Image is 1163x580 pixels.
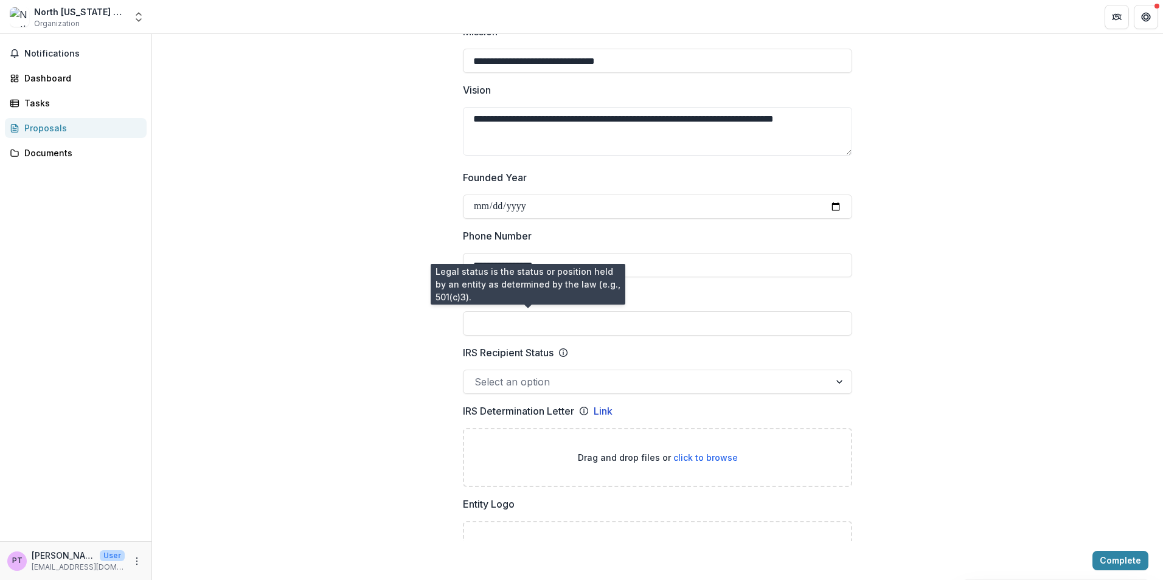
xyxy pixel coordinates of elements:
button: Open entity switcher [130,5,147,29]
p: [EMAIL_ADDRESS][DOMAIN_NAME] [32,562,125,573]
a: Dashboard [5,68,147,88]
p: Legal Status [463,287,519,302]
div: Proposals [24,122,137,134]
p: User [100,550,125,561]
a: Documents [5,143,147,163]
div: Dashboard [24,72,137,85]
a: Link [594,404,613,418]
button: Get Help [1134,5,1158,29]
a: Proposals [5,118,147,138]
p: Vision [463,83,491,97]
p: IRS Recipient Status [463,345,554,360]
div: North [US_STATE] Care INC [34,5,125,18]
p: Phone Number [463,229,532,243]
div: Pamela Tollett [12,557,23,565]
p: IRS Determination Letter [463,404,574,418]
p: Drag and drop files or [578,451,738,464]
p: Founded Year [463,170,527,185]
button: More [130,554,144,568]
span: Notifications [24,49,142,59]
a: Tasks [5,93,147,113]
span: Organization [34,18,80,29]
p: Entity Logo [463,497,515,511]
div: Tasks [24,97,137,109]
button: Complete [1092,551,1148,570]
span: click to browse [673,452,738,463]
img: North Georgia Care INC [10,7,29,27]
button: Notifications [5,44,147,63]
p: [PERSON_NAME] [32,549,95,562]
div: Documents [24,147,137,159]
button: Partners [1105,5,1129,29]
